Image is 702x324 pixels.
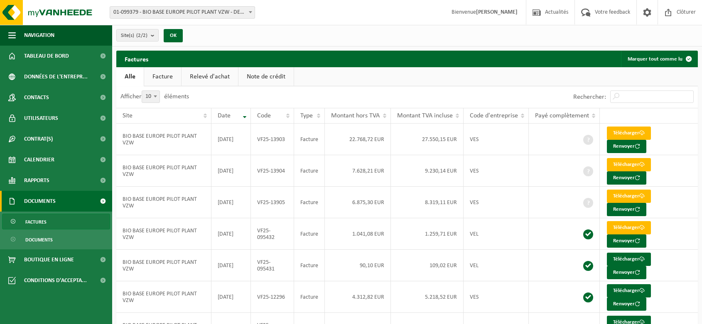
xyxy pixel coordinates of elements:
[116,51,157,67] h2: Factures
[325,218,391,250] td: 1.041,08 EUR
[621,51,697,67] button: Marquer tout comme lu
[607,140,646,153] button: Renvoyer
[116,124,211,155] td: BIO BASE EUROPE PILOT PLANT VZW
[116,67,144,86] a: Alle
[391,218,464,250] td: 1.259,71 EUR
[24,25,54,46] span: Navigation
[123,112,133,119] span: Site
[464,155,529,187] td: VES
[251,155,294,187] td: VF25-13904
[391,250,464,281] td: 109,02 EUR
[24,46,69,66] span: Tableau de bord
[144,67,181,86] a: Facture
[24,191,56,212] span: Documents
[607,266,646,279] button: Renvoyer
[294,124,325,155] td: Facture
[2,231,110,247] a: Documents
[573,94,606,100] label: Rechercher:
[2,214,110,229] a: Factures
[251,250,294,281] td: VF25-095431
[116,281,211,313] td: BIO BASE EUROPE PILOT PLANT VZW
[607,284,651,297] a: Télécharger
[116,155,211,187] td: BIO BASE EUROPE PILOT PLANT VZW
[182,67,238,86] a: Relevé d'achat
[535,112,589,119] span: Payé complètement
[110,7,255,18] span: 01-099379 - BIO BASE EUROPE PILOT PLANT VZW - DESTELDONK
[607,127,651,140] a: Télécharger
[25,214,47,230] span: Factures
[136,33,147,38] count: (2/2)
[211,250,251,281] td: [DATE]
[607,158,651,171] a: Télécharger
[397,112,453,119] span: Montant TVA incluse
[294,155,325,187] td: Facture
[251,187,294,218] td: VF25-13905
[294,281,325,313] td: Facture
[211,281,251,313] td: [DATE]
[325,250,391,281] td: 90,10 EUR
[164,29,183,42] button: OK
[24,87,49,108] span: Contacts
[325,124,391,155] td: 22.768,72 EUR
[607,171,646,185] button: Renvoyer
[116,218,211,250] td: BIO BASE EUROPE PILOT PLANT VZW
[464,218,529,250] td: VEL
[211,218,251,250] td: [DATE]
[464,187,529,218] td: VES
[24,66,88,87] span: Données de l'entrepr...
[238,67,294,86] a: Note de crédit
[300,112,313,119] span: Type
[116,187,211,218] td: BIO BASE EUROPE PILOT PLANT VZW
[607,221,651,234] a: Télécharger
[24,149,54,170] span: Calendrier
[391,124,464,155] td: 27.550,15 EUR
[257,112,271,119] span: Code
[251,124,294,155] td: VF25-13903
[470,112,518,119] span: Code d'entreprise
[110,6,255,19] span: 01-099379 - BIO BASE EUROPE PILOT PLANT VZW - DESTELDONK
[120,93,189,100] label: Afficher éléments
[476,9,518,15] strong: [PERSON_NAME]
[607,190,651,203] a: Télécharger
[211,187,251,218] td: [DATE]
[294,218,325,250] td: Facture
[607,203,646,216] button: Renvoyer
[116,250,211,281] td: BIO BASE EUROPE PILOT PLANT VZW
[391,155,464,187] td: 9.230,14 EUR
[211,124,251,155] td: [DATE]
[24,129,53,149] span: Contrat(s)
[142,91,160,102] span: 10
[391,187,464,218] td: 8.319,11 EUR
[464,124,529,155] td: VES
[24,170,49,191] span: Rapports
[464,281,529,313] td: VES
[251,281,294,313] td: VF25-12296
[218,112,231,119] span: Date
[251,218,294,250] td: VF25-095432
[25,232,53,248] span: Documents
[331,112,380,119] span: Montant hors TVA
[325,187,391,218] td: 6.875,30 EUR
[294,250,325,281] td: Facture
[142,90,160,103] span: 10
[325,281,391,313] td: 4.312,82 EUR
[607,234,646,248] button: Renvoyer
[211,155,251,187] td: [DATE]
[121,29,147,42] span: Site(s)
[294,187,325,218] td: Facture
[607,253,651,266] a: Télécharger
[325,155,391,187] td: 7.628,21 EUR
[464,250,529,281] td: VEL
[607,297,646,311] button: Renvoyer
[24,270,87,291] span: Conditions d'accepta...
[116,29,159,41] button: Site(s)(2/2)
[391,281,464,313] td: 5.218,52 EUR
[24,108,58,129] span: Utilisateurs
[24,249,74,270] span: Boutique en ligne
